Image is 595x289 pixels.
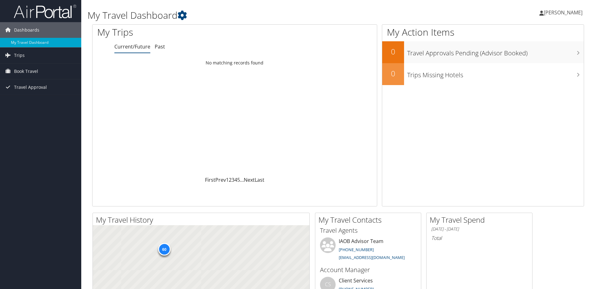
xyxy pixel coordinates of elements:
[226,176,229,183] a: 1
[382,63,584,85] a: 0Trips Missing Hotels
[14,48,25,63] span: Trips
[215,176,226,183] a: Prev
[155,43,165,50] a: Past
[539,3,589,22] a: [PERSON_NAME]
[407,46,584,58] h3: Travel Approvals Pending (Advisor Booked)
[237,176,240,183] a: 5
[320,266,416,274] h3: Account Manager
[14,79,47,95] span: Travel Approval
[407,68,584,79] h3: Trips Missing Hotels
[382,46,404,57] h2: 0
[382,41,584,63] a: 0Travel Approvals Pending (Advisor Booked)
[430,215,532,225] h2: My Travel Spend
[317,237,419,263] li: IAOB Advisor Team
[205,176,215,183] a: First
[382,68,404,79] h2: 0
[96,215,309,225] h2: My Travel History
[240,176,244,183] span: …
[431,235,527,241] h6: Total
[87,9,422,22] h1: My Travel Dashboard
[431,226,527,232] h6: [DATE] - [DATE]
[244,176,255,183] a: Next
[234,176,237,183] a: 4
[544,9,582,16] span: [PERSON_NAME]
[382,26,584,39] h1: My Action Items
[158,243,170,256] div: 60
[114,43,150,50] a: Current/Future
[14,22,39,38] span: Dashboards
[339,255,405,260] a: [EMAIL_ADDRESS][DOMAIN_NAME]
[320,226,416,235] h3: Travel Agents
[14,63,38,79] span: Book Travel
[255,176,264,183] a: Last
[339,247,374,252] a: [PHONE_NUMBER]
[318,215,421,225] h2: My Travel Contacts
[92,57,377,68] td: No matching records found
[229,176,232,183] a: 2
[232,176,234,183] a: 3
[14,4,76,19] img: airportal-logo.png
[97,26,254,39] h1: My Trips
